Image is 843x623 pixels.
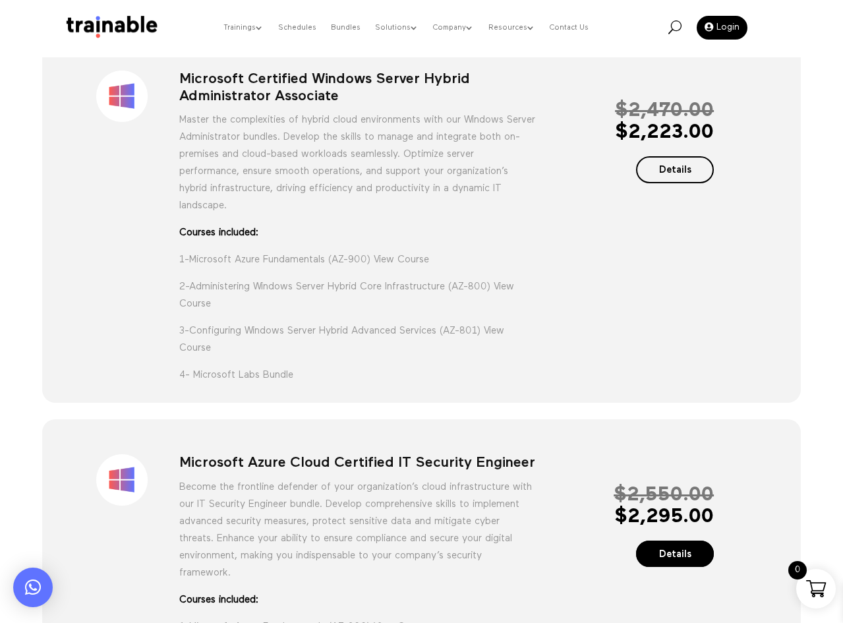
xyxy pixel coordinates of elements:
span: $ [614,507,627,527]
p: 3- [179,322,536,367]
span: 2,295.00 [614,507,714,527]
a: Resources [488,2,535,54]
a: Administering Windows Server Hybrid Core Infrastructure (AZ-800) [189,282,490,291]
span: $ [615,123,628,142]
p: Become the frontline defender of your organization’s cloud infrastructure with our IT Security En... [179,479,536,591]
p: Master the complexities of hybrid cloud environments with our Windows Server Administrator bundle... [179,111,536,224]
a: Trainings [223,2,264,54]
a: Microsoft Azure Fundamentals (AZ-900) [189,254,370,264]
span: $ [614,485,627,505]
p: 1- [179,251,536,278]
h1: Microsoft Azure Cloud Certified IT Security Engineer [179,454,536,478]
p: 2- [179,278,536,322]
a: Contact Us [550,2,589,54]
a: Solutions [375,2,419,54]
a: Bundles [331,2,361,54]
h1: Microsoft Certified Windows Server Hybrid Administrator Associate [179,71,536,112]
span: 2,223.00 [615,123,714,142]
p: 4- Microsoft Labs Bundle [179,367,536,384]
span: 2,470.00 [615,101,714,121]
span: 0 [788,561,807,579]
span: 2,550.00 [614,485,714,505]
a: Login [697,16,747,40]
a: Schedules [278,2,316,54]
span: U [668,20,682,34]
a: Company [433,2,474,54]
a: View Course [374,254,429,264]
strong: Courses included: [179,224,536,241]
a: Details [636,156,714,183]
a: Configuring Windows Server Hybrid Advanced Services (AZ-801) [189,326,480,336]
a: Details [636,541,714,568]
span: $ [615,101,628,121]
strong: Courses included: [179,591,536,608]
